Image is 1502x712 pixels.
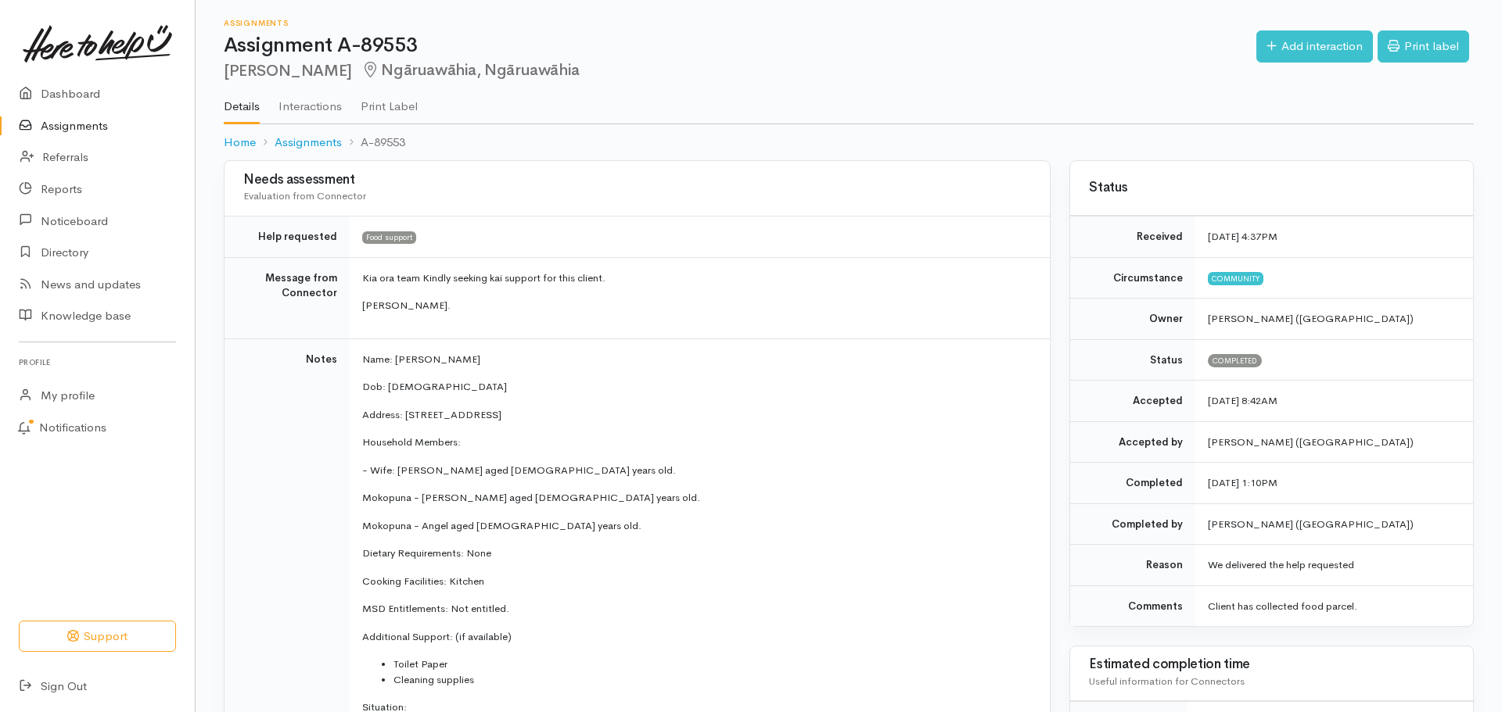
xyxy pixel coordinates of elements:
[224,124,1474,161] nav: breadcrumb
[361,60,580,80] span: Ngāruawāhia, Ngāruawāhia
[243,189,366,202] span: Evaluation from Connector
[1378,30,1469,63] a: Print label
[224,134,256,152] a: Home
[342,134,405,152] li: A-89553
[362,463,1031,478] p: - Wife: [PERSON_NAME] aged [DEMOGRAPHIC_DATA] years old.
[1195,585,1473,626] td: Client has collected food parcel.
[1070,463,1195,504] td: Completed
[224,19,1256,27] h6: Assignments
[1070,299,1195,340] td: Owner
[243,173,1031,188] h3: Needs assessment
[1208,272,1263,284] span: Community
[1089,181,1454,195] h3: Status
[393,657,1031,672] li: Toilet Paper
[362,518,1031,534] p: Mokopuna - Angel aged [DEMOGRAPHIC_DATA] years old.
[361,79,418,123] a: Print Label
[1070,339,1195,381] td: Status
[1208,476,1277,489] time: [DATE] 1:10PM
[278,79,342,123] a: Interactions
[225,257,350,338] td: Message from Connector
[362,298,1031,313] p: [PERSON_NAME].
[1070,585,1195,626] td: Comments
[275,134,342,152] a: Assignments
[1070,421,1195,463] td: Accepted by
[1070,381,1195,422] td: Accepted
[225,216,350,258] td: Help requested
[1256,30,1373,63] a: Add interaction
[362,270,1031,286] p: Kia ora team Kindly seeking kai support for this client.
[224,62,1256,80] h2: [PERSON_NAME]
[362,574,1031,589] p: Cooking Facilities: Kitchen
[19,352,176,373] h6: Profile
[1208,230,1277,243] time: [DATE] 4:37PM
[1070,503,1195,545] td: Completed by
[1089,674,1245,688] span: Useful information for Connectors
[362,435,1031,450] p: Household Members:
[1208,354,1262,367] span: Completed
[362,407,1031,423] p: Address: [STREET_ADDRESS]
[362,490,1031,506] p: Mokopuna - [PERSON_NAME] aged [DEMOGRAPHIC_DATA] years old.
[1195,545,1473,586] td: We delivered the help requested
[1195,503,1473,545] td: [PERSON_NAME] ([GEOGRAPHIC_DATA])
[1208,312,1414,325] span: [PERSON_NAME] ([GEOGRAPHIC_DATA])
[224,34,1256,57] h1: Assignment A-89553
[1070,216,1195,258] td: Received
[393,672,1031,688] li: Cleaning supplies
[1089,657,1454,672] h3: Estimated completion time
[1070,545,1195,586] td: Reason
[362,379,1031,395] p: Dob: [DEMOGRAPHIC_DATA]
[362,546,1031,561] p: Dietary Requirements: None
[19,621,176,653] button: Support
[362,601,1031,617] p: MSD Entitlements: Not entitled.
[224,79,260,124] a: Details
[1195,421,1473,463] td: [PERSON_NAME] ([GEOGRAPHIC_DATA])
[1070,257,1195,299] td: Circumstance
[362,629,1031,645] p: Additional Support: (if available)
[1208,394,1277,407] time: [DATE] 8:42AM
[362,231,416,244] span: Food support
[362,352,1031,367] p: Name: [PERSON_NAME]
